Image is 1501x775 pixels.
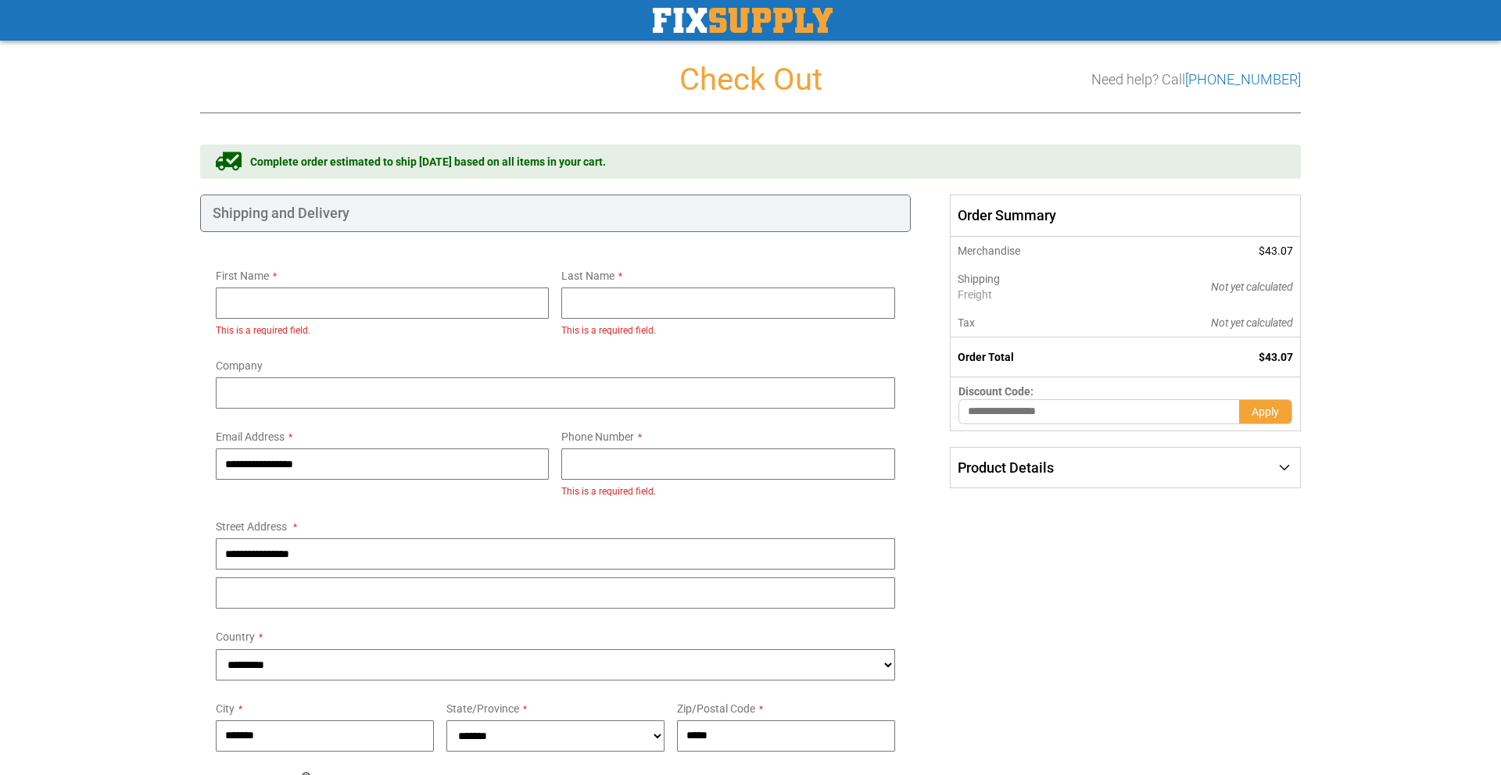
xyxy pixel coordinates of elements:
span: This is a required field. [561,325,656,336]
span: This is a required field. [561,486,656,497]
span: First Name [216,270,269,282]
span: $43.07 [1259,351,1293,363]
span: Country [216,630,255,643]
span: Zip/Postal Code [677,702,755,715]
span: City [216,702,235,715]
span: Not yet calculated [1211,316,1293,329]
span: $43.07 [1259,245,1293,257]
th: Tax [950,309,1105,337]
span: Product Details [958,459,1054,476]
strong: Order Total [958,351,1014,363]
span: Complete order estimated to ship [DATE] based on all items in your cart. [250,154,606,170]
a: [PHONE_NUMBER] [1185,71,1301,87]
span: Order Summary [950,195,1301,237]
button: Apply [1239,399,1292,424]
span: Last Name [561,270,614,282]
span: This is a required field. [216,325,310,336]
span: Freight [958,287,1098,302]
th: Merchandise [950,237,1105,265]
span: Email Address [216,430,285,443]
span: Phone Number [561,430,634,443]
span: Company [216,359,263,372]
span: Shipping [958,273,1000,285]
a: store logo [653,8,833,33]
div: Shipping and Delivery [200,195,911,232]
span: Street Address [216,520,287,533]
span: Not yet calculated [1211,280,1293,293]
span: Apply [1252,405,1279,418]
span: State/Province [446,702,519,715]
h1: Check Out [200,62,1301,97]
span: Discount Code: [958,385,1034,398]
img: Fix Industrial Supply [653,8,833,33]
h3: Need help? Call [1091,72,1301,87]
